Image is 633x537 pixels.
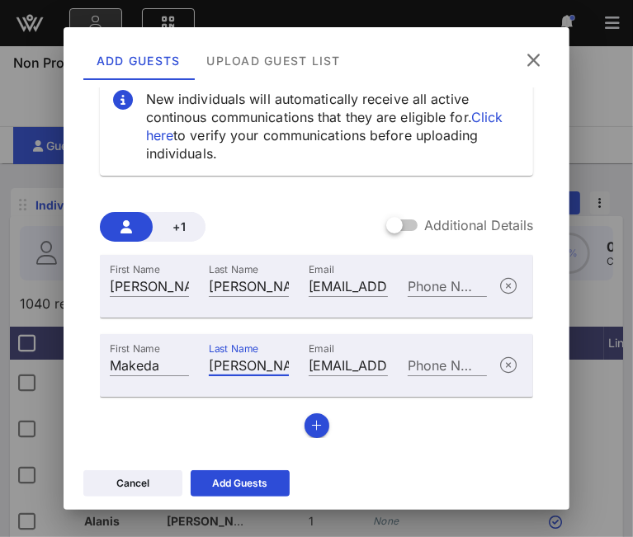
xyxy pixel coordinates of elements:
button: +1 [153,212,205,242]
label: Email [309,342,334,355]
input: Last Name [209,354,288,375]
div: Upload Guest List [193,40,353,80]
label: Last Name [209,263,258,276]
div: New individuals will automatically receive all active continous communications that they are elig... [146,90,521,163]
label: Last Name [209,342,258,355]
a: Click here [146,109,503,144]
button: Cancel [83,470,182,497]
span: +1 [166,219,192,233]
label: First Name [110,263,160,276]
label: Additional Details [424,217,533,233]
label: Email [309,263,334,276]
label: First Name [110,342,160,355]
div: Add Guests [83,40,194,80]
div: Cancel [116,475,149,492]
button: Add Guests [191,470,290,497]
div: Add Guests [212,475,267,492]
